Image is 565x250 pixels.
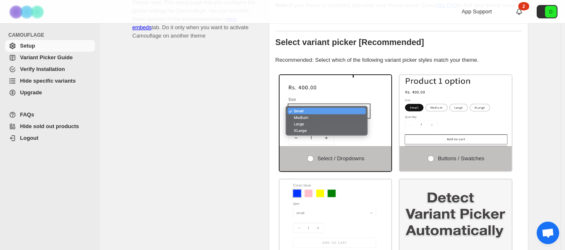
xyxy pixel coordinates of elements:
span: Buttons / Swatches [438,155,484,162]
span: Setup [20,43,35,49]
span: Hide sold out products [20,123,79,129]
a: Upgrade [5,87,95,98]
span: App Support [462,8,492,15]
text: D [549,9,552,14]
div: 2 [518,2,529,10]
a: Variant Picker Guide [5,52,95,63]
img: Camouflage [7,0,48,23]
img: Buttons / Swatches [400,75,512,146]
span: Variant Picker Guide [20,54,72,61]
span: CAMOUFLAGE [8,32,96,38]
a: Hide sold out products [5,121,95,132]
a: Hide specific variants [5,75,95,87]
span: Avatar with initials D [545,6,557,18]
span: FAQs [20,111,34,118]
span: Select / Dropdowns [317,155,365,162]
a: 2 [515,8,523,16]
img: Select / Dropdowns [277,63,445,169]
a: Setup [5,40,95,52]
div: Chat abierto [537,222,559,244]
a: Logout [5,132,95,144]
span: Verify Installation [20,66,65,72]
span: Upgrade [20,89,42,96]
a: Verify Installation [5,63,95,75]
span: Hide specific variants [20,78,76,84]
span: Logout [20,135,38,141]
b: Select variant picker [Recommended] [275,38,424,47]
p: Recommended: Select which of the following variant picker styles match your theme. [275,56,522,64]
button: Avatar with initials D [537,5,557,18]
a: FAQs [5,109,95,121]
